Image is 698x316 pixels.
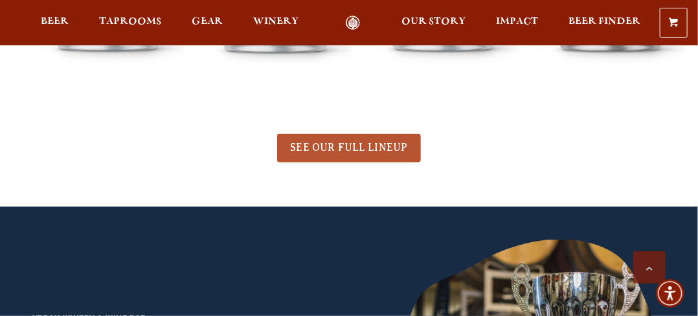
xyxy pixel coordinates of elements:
[99,16,161,27] span: Taprooms
[488,16,546,30] a: Impact
[41,16,69,27] span: Beer
[633,251,666,284] a: Scroll to top
[496,16,538,27] span: Impact
[656,279,684,308] div: Accessibility Menu
[569,16,640,27] span: Beer Finder
[192,16,223,27] span: Gear
[401,16,466,27] span: Our Story
[290,142,407,153] span: SEE OUR FULL LINEUP
[393,16,474,30] a: Our Story
[245,16,307,30] a: Winery
[253,16,298,27] span: Winery
[91,16,170,30] a: Taprooms
[560,16,649,30] a: Beer Finder
[32,16,77,30] a: Beer
[277,134,420,163] a: SEE OUR FULL LINEUP
[328,16,377,30] a: Odell Home
[183,16,231,30] a: Gear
